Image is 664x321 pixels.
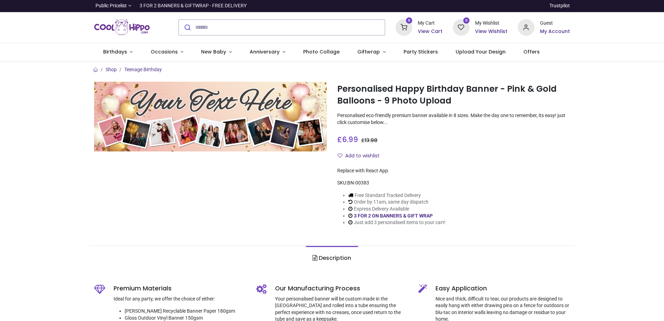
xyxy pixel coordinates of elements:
[435,284,570,293] h5: Easy Application
[337,134,358,145] span: £
[549,2,570,9] a: Trustpilot
[94,18,150,37] a: Logo of Cool Hippo
[337,150,385,162] button: Add to wishlistAdd to wishlist
[94,82,327,151] img: Personalised Happy Birthday Banner - Pink & Gold Balloons - 9 Photo Upload
[151,48,178,55] span: Occasions
[179,20,195,35] button: Submit
[475,28,507,35] a: View Wishlist
[365,137,377,144] span: 13.98
[275,284,408,293] h5: Our Manufacturing Process
[418,28,442,35] a: View Cart
[348,199,446,206] li: Order by 11am, same day dispatch
[396,24,412,30] a: 0
[348,43,395,61] a: Giftwrap
[94,2,131,9] a: Public Pricelist
[114,296,246,303] p: Ideal for any party, we offer the choice of either:
[354,213,433,219] a: 3 FOR 2 ON BANNERS & GIFT WRAP
[337,167,570,174] div: Replace with React App.
[348,192,446,199] li: Free Standard Tracked Delivery
[357,48,380,55] span: Giftwrap
[348,206,446,213] li: Express Delivery Available
[338,153,342,158] i: Add to wishlist
[348,219,446,226] li: Just add 3 personalised items to your cart!
[106,67,117,72] a: Shop
[114,284,246,293] h5: Premium Materials
[347,180,369,186] span: BN-00383
[96,2,127,9] span: Public Pricelist
[124,67,162,72] a: Teenage Birthday
[418,20,442,27] div: My Cart
[463,17,470,24] sup: 0
[404,48,438,55] span: Party Stickers
[540,28,570,35] a: My Account
[337,180,570,187] div: SKU:
[361,137,377,144] span: £
[94,18,150,37] img: Cool Hippo
[406,17,413,24] sup: 0
[456,48,506,55] span: Upload Your Design
[306,246,358,270] a: Description
[140,2,247,9] div: 3 FOR 2 BANNERS & GIFTWRAP - FREE DELIVERY
[142,43,192,61] a: Occasions
[337,83,570,107] h1: Personalised Happy Birthday Banner - Pink & Gold Balloons - 9 Photo Upload
[453,24,470,30] a: 0
[475,20,507,27] div: My Wishlist
[125,308,246,315] li: [PERSON_NAME] Recyclable Banner Paper 180gsm
[103,48,127,55] span: Birthdays
[241,43,294,61] a: Anniversary
[342,134,358,145] span: 6.99
[94,43,142,61] a: Birthdays
[192,43,241,61] a: New Baby
[250,48,280,55] span: Anniversary
[201,48,226,55] span: New Baby
[540,20,570,27] div: Guest
[303,48,340,55] span: Photo Collage
[523,48,540,55] span: Offers
[337,112,570,126] p: Personalised eco-friendly premium banner available in 8 sizes. Make the day one to remember, its ...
